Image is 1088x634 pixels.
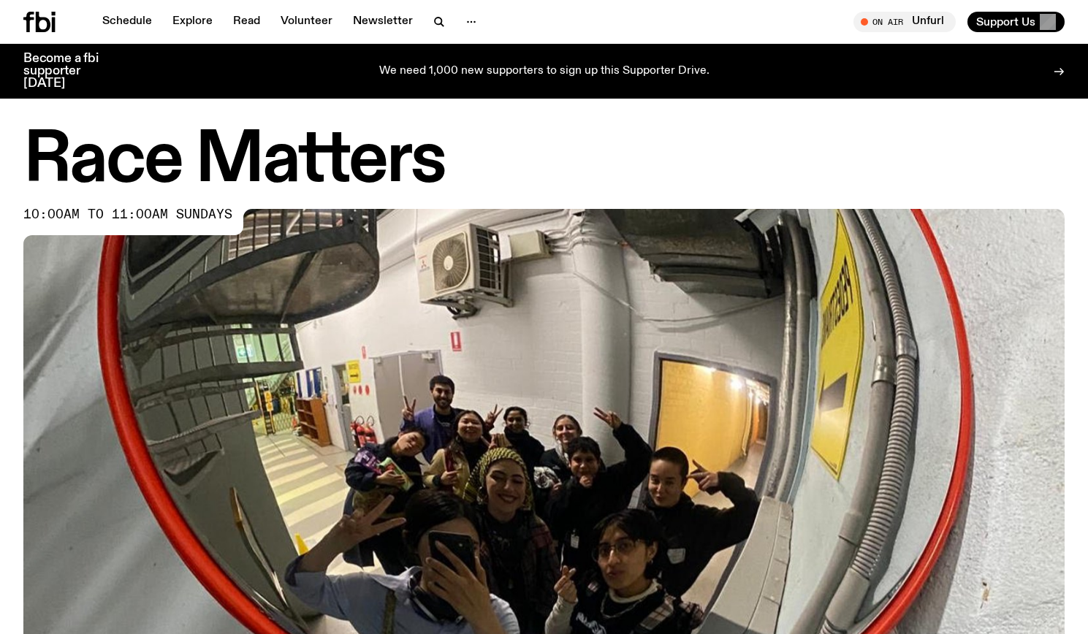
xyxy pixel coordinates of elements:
[379,65,710,78] p: We need 1,000 new supporters to sign up this Supporter Drive.
[344,12,422,32] a: Newsletter
[23,53,117,90] h3: Become a fbi supporter [DATE]
[23,209,232,221] span: 10:00am to 11:00am sundays
[272,12,341,32] a: Volunteer
[853,12,956,32] button: On AirUnfurl
[967,12,1065,32] button: Support Us
[976,15,1035,28] span: Support Us
[94,12,161,32] a: Schedule
[23,129,1065,194] h1: Race Matters
[164,12,221,32] a: Explore
[224,12,269,32] a: Read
